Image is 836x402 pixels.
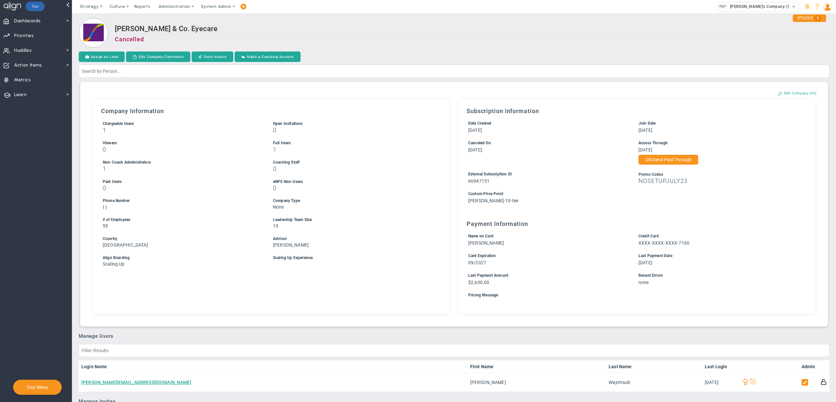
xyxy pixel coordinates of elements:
[273,127,431,133] h3: 0
[192,51,233,62] button: Send Invoice
[468,240,504,246] span: [PERSON_NAME]
[79,344,829,357] input: Filter Results
[103,236,261,242] div: Country
[719,2,727,10] img: 33318.Company.photo
[468,233,626,239] div: Name on Card
[749,378,756,386] span: Decision Maker
[14,14,41,28] span: Dashboards
[470,364,603,369] a: First Name
[468,147,482,152] span: [DATE]
[103,166,261,172] h3: 1
[638,128,652,133] span: [DATE]
[273,141,291,145] span: Full Users
[25,384,50,390] button: Tour Menu
[468,280,489,285] span: $2,600.00
[468,198,519,203] span: [PERSON_NAME]-10-tier
[638,177,688,184] span: NOSETUPJULY23
[638,253,797,259] div: Last Payment Date
[103,217,261,223] div: # of Employees
[638,280,649,285] span: none
[273,179,303,184] span: eNPS Non-Users
[101,108,442,114] h3: Company Information
[103,242,148,248] span: [GEOGRAPHIC_DATA]
[273,204,284,210] span: None
[273,223,278,229] span: 19
[468,272,626,279] div: Last Payment Amount
[235,51,301,62] button: Make a Coaching Account
[638,233,797,239] div: Credit Card
[638,172,663,177] span: Promo Codes
[273,217,431,223] div: Leadership Team Size
[14,44,32,57] span: Huddles
[103,255,261,261] div: Align Branding
[115,25,829,34] h2: [PERSON_NAME] & Co. Eyecare
[103,261,125,267] span: Scaling Up
[14,88,27,102] span: Learn
[468,140,626,146] div: Canceled On
[727,2,806,11] span: [PERSON_NAME]'s Company (Sandbox)
[103,146,261,152] h3: 0
[273,255,431,261] div: Scaling Up Experience
[79,65,829,78] input: Search by Person...
[771,88,823,98] button: Edit Company Info
[81,380,191,385] a: [PERSON_NAME][EMAIL_ADDRESS][DOMAIN_NAME]
[103,185,261,191] h3: 0
[789,2,799,11] span: select
[79,51,125,62] button: Assign as Lead
[814,15,821,22] span: 1
[273,160,300,165] span: Coaching Staff
[468,292,797,298] div: Pricing Message
[103,198,261,204] div: Phone Number
[702,373,738,392] td: [DATE]
[115,36,829,43] h3: Cancelled
[468,128,482,133] span: [DATE]
[103,127,261,133] h3: 1
[705,364,736,369] a: Last Login
[201,4,231,9] span: System Admin
[802,364,815,369] a: Admin
[468,373,606,392] td: [PERSON_NAME]
[273,185,431,191] h3: 0
[14,73,31,87] span: Metrics
[79,18,108,48] img: Loading...
[126,51,190,62] button: Edit Company Comments
[467,108,807,114] h3: Subscription Information
[273,166,431,172] h3: 0
[81,364,465,369] a: Login Name
[103,141,117,145] span: Viewers
[273,121,303,126] span: Open Invitations
[79,333,829,339] h3: Manage Users
[741,378,749,386] span: Align Champion
[609,364,699,369] a: Last Name
[110,4,125,9] span: Culture
[638,272,797,279] div: Recent Errors
[103,204,104,210] span: (
[468,171,626,177] div: External Subscription ID
[823,2,832,11] img: 48978.Person.photo
[638,120,797,127] div: Join Date
[273,236,431,242] div: Advisor
[606,373,702,392] td: Wajntraub
[14,58,42,72] span: Action Items
[14,29,34,43] span: Priorities
[103,160,151,165] span: Non-Coach Administrators
[273,242,309,248] span: [PERSON_NAME]
[105,204,107,210] span: )
[468,260,486,265] span: 09/2027
[158,4,190,9] span: Administration
[793,14,826,22] div: STUCKS
[103,223,108,229] span: 55
[468,120,626,127] div: Date Created
[103,121,134,126] span: Chargeable Users
[638,140,797,146] div: Access Through
[638,147,652,152] span: [DATE]
[468,178,490,184] span: 66947151
[638,240,689,246] span: XXXX-XXXX-XXXX-7160
[467,220,807,227] h3: Payment Information
[273,198,431,204] div: Company Type
[103,179,122,184] span: Paid Users
[821,378,827,385] button: Reset Password
[273,146,431,152] h3: 1
[103,121,134,126] label: Includes Users + Open Invitations, excludes Coaching Staff
[468,191,797,197] div: Custom Price Point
